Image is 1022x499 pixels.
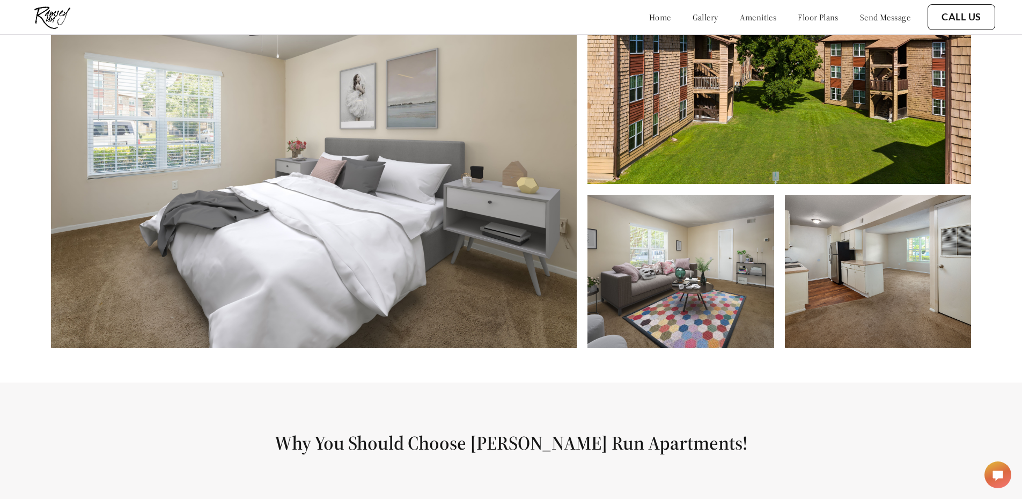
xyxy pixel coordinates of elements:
[860,12,910,23] a: send message
[942,11,981,23] a: Call Us
[693,12,718,23] a: gallery
[928,4,995,30] button: Call Us
[798,12,839,23] a: floor plans
[27,3,78,32] img: Company logo
[649,12,671,23] a: home
[26,431,996,455] h1: Why You Should Choose [PERSON_NAME] Run Apartments!
[740,12,777,23] a: amenities
[785,195,971,348] img: Open Floorplan
[587,195,774,348] img: Large Living Room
